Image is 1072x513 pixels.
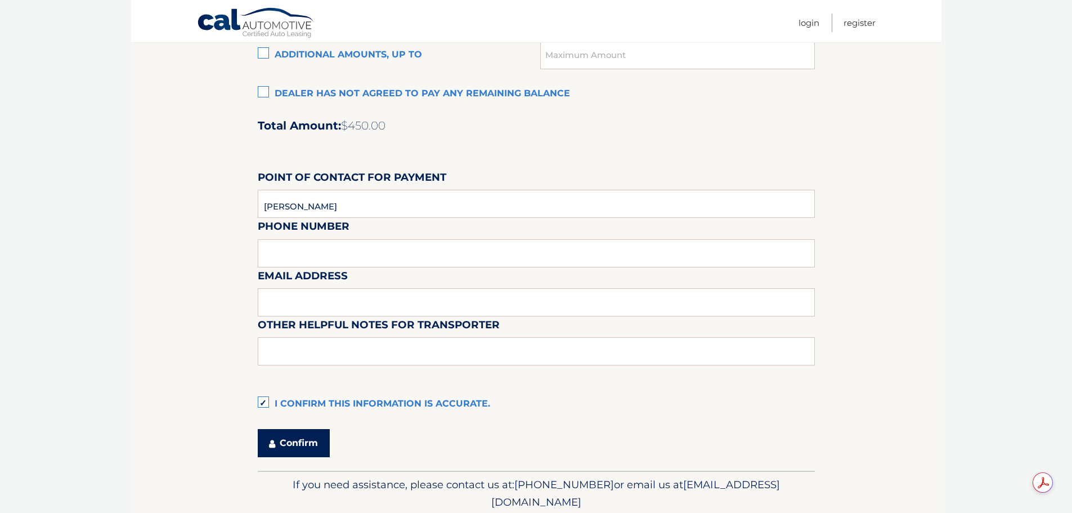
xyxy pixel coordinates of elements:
label: Email Address [258,267,348,288]
span: $450.00 [341,119,385,132]
span: [PHONE_NUMBER] [514,478,614,491]
a: Login [799,14,819,32]
label: Additional amounts, up to [258,44,541,66]
a: Register [844,14,876,32]
h2: Total Amount: [258,119,815,133]
label: I confirm this information is accurate. [258,393,815,416]
button: Confirm [258,429,330,457]
p: If you need assistance, please contact us at: or email us at [265,476,808,512]
label: Point of Contact for Payment [258,169,446,190]
label: Other helpful notes for transporter [258,316,500,337]
label: Dealer has not agreed to pay any remaining balance [258,83,815,105]
a: Cal Automotive [197,7,315,40]
input: Maximum Amount [540,41,814,69]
